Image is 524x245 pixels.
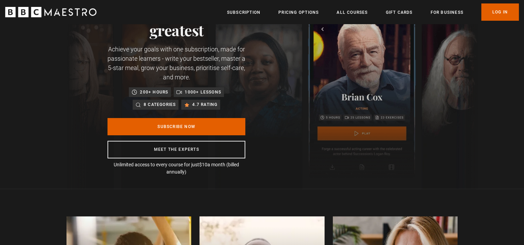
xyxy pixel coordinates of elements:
[278,9,319,16] a: Pricing Options
[107,45,245,82] p: Achieve your goals with one subscription, made for passionate learners - write your bestseller, m...
[227,9,260,16] a: Subscription
[192,101,217,108] p: 4.7 rating
[227,3,519,21] nav: Primary
[144,101,176,108] p: 8 categories
[5,7,96,17] svg: BBC Maestro
[430,9,463,16] a: For business
[140,89,168,96] p: 200+ hours
[337,9,368,16] a: All Courses
[107,161,245,176] p: Unlimited access to every course for just a month (billed annually)
[386,9,412,16] a: Gift Cards
[481,3,519,21] a: Log In
[107,3,245,39] h1: Subscribe to the greatest
[185,89,221,96] p: 1000+ lessons
[199,162,207,167] span: $10
[107,141,245,158] a: Meet the experts
[107,118,245,135] a: Subscribe Now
